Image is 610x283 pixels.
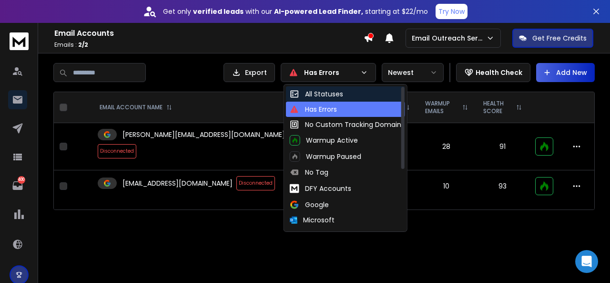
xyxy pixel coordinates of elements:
p: [EMAIL_ADDRESS][DOMAIN_NAME] [122,178,233,188]
div: DFY Accounts [290,183,351,194]
p: [PERSON_NAME][EMAIL_ADDRESS][DOMAIN_NAME] [122,130,285,139]
p: Get Free Credits [532,33,587,43]
div: Warmup Paused [290,151,361,162]
p: Email Outreach Service [412,33,486,43]
td: 91 [476,123,529,170]
td: 28 [417,123,476,170]
button: Try Now [436,4,468,19]
div: EMAIL ACCOUNT NAME [100,104,172,111]
button: Add New [536,63,595,82]
button: Newest [382,63,444,82]
img: logo [10,32,29,50]
div: Google [290,200,329,210]
td: 10 [417,170,476,202]
div: Has Errors [290,105,337,114]
button: Health Check [456,63,530,82]
span: 2 / 2 [78,41,88,49]
strong: verified leads [193,7,244,16]
div: Warmup Active [290,135,358,146]
div: Open Intercom Messenger [575,250,598,273]
button: Get Free Credits [512,29,593,48]
span: Disconnected [236,176,275,190]
td: 93 [476,170,529,202]
p: 400 [18,176,25,184]
div: No Custom Tracking Domain [290,120,401,129]
p: Try Now [438,7,465,16]
a: 400 [8,176,27,195]
p: HEALTH SCORE [483,100,512,115]
button: Export [224,63,275,82]
div: All Statuses [290,89,343,99]
div: No Tag [290,168,328,177]
p: Get only with our starting at $22/mo [163,7,428,16]
p: Health Check [476,68,522,77]
strong: AI-powered Lead Finder, [274,7,363,16]
p: Emails : [54,41,364,49]
p: WARMUP EMAILS [425,100,458,115]
p: Has Errors [304,68,356,77]
div: Microsoft [290,215,335,225]
h1: Email Accounts [54,28,364,39]
span: Disconnected [98,144,136,158]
